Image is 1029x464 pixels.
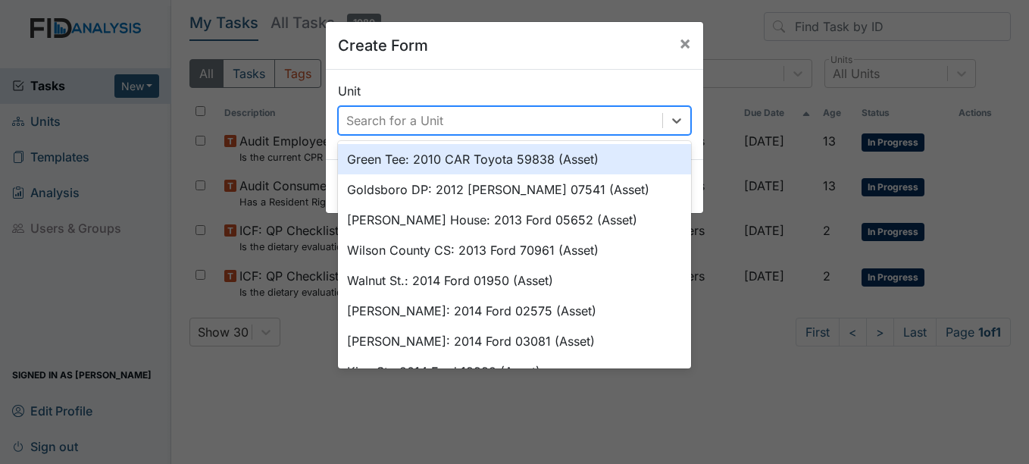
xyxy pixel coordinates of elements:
div: Green Tee: 2010 CAR Toyota 59838 (Asset) [338,144,691,174]
label: Unit [338,82,361,100]
div: Walnut St.: 2014 Ford 01950 (Asset) [338,265,691,296]
div: Wilson County CS: 2013 Ford 70961 (Asset) [338,235,691,265]
div: [PERSON_NAME]: 2014 Ford 03081 (Asset) [338,326,691,356]
span: × [679,32,691,54]
button: Close [667,22,703,64]
div: King St.: 2014 Ford 13332 (Asset) [338,356,691,387]
div: Search for a Unit [346,111,443,130]
div: Goldsboro DP: 2012 [PERSON_NAME] 07541 (Asset) [338,174,691,205]
h5: Create Form [338,34,428,57]
div: [PERSON_NAME] House: 2013 Ford 05652 (Asset) [338,205,691,235]
div: [PERSON_NAME]: 2014 Ford 02575 (Asset) [338,296,691,326]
